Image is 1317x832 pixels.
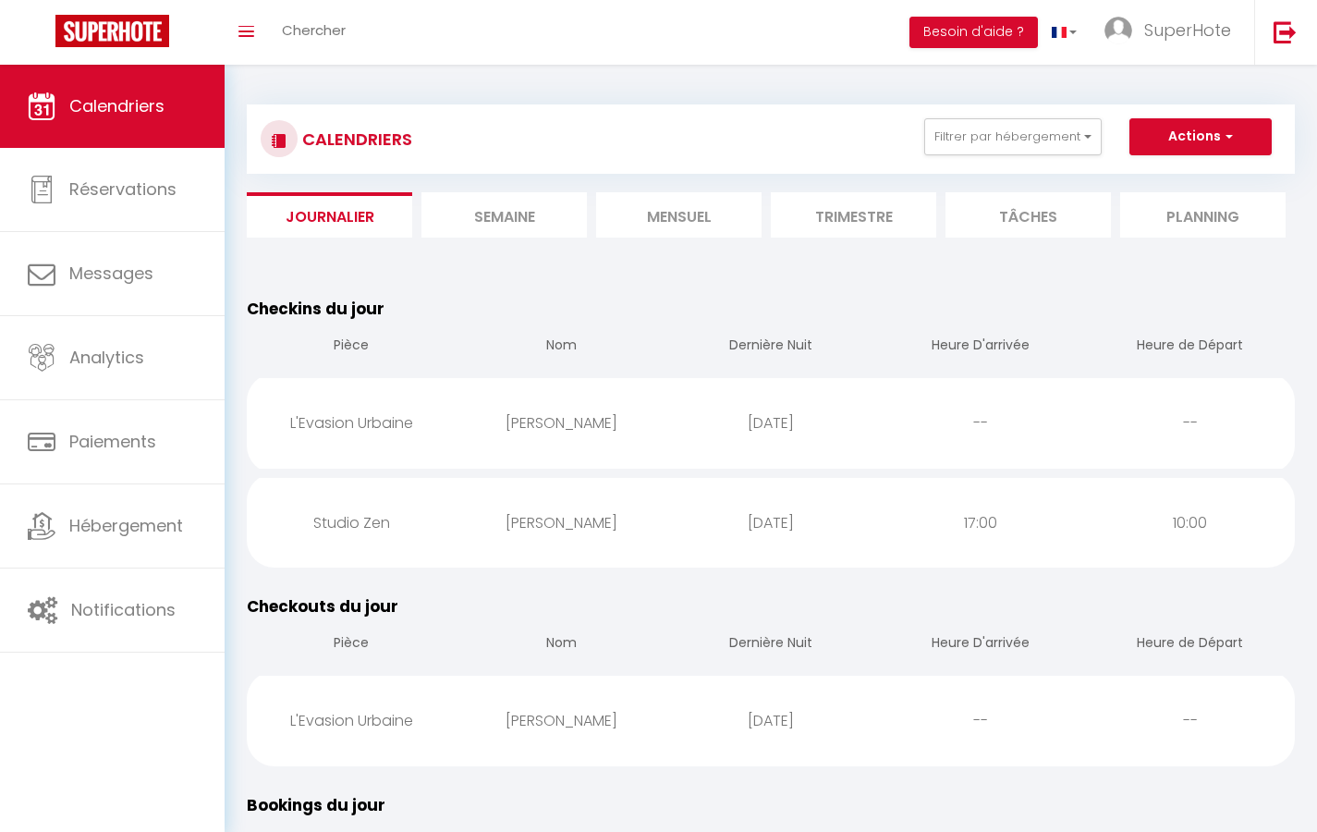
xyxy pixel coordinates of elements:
[247,618,457,671] th: Pièce
[666,321,876,373] th: Dernière Nuit
[1085,691,1295,751] div: --
[247,393,457,453] div: L'Evasion Urbaine
[666,493,876,553] div: [DATE]
[666,393,876,453] div: [DATE]
[247,192,412,238] li: Journalier
[1144,18,1231,42] span: SuperHote
[924,118,1102,155] button: Filtrer par hébergement
[457,393,666,453] div: [PERSON_NAME]
[1085,618,1295,671] th: Heure de Départ
[875,493,1085,553] div: 17:00
[1120,192,1286,238] li: Planning
[875,393,1085,453] div: --
[15,7,70,63] button: Ouvrir le widget de chat LiveChat
[247,321,457,373] th: Pièce
[69,346,144,369] span: Analytics
[875,691,1085,751] div: --
[875,618,1085,671] th: Heure D'arrivée
[69,94,165,117] span: Calendriers
[247,691,457,751] div: L'Evasion Urbaine
[1129,118,1272,155] button: Actions
[247,493,457,553] div: Studio Zen
[69,430,156,453] span: Paiements
[457,691,666,751] div: [PERSON_NAME]
[1085,321,1295,373] th: Heure de Départ
[457,321,666,373] th: Nom
[1085,493,1295,553] div: 10:00
[1274,20,1297,43] img: logout
[421,192,587,238] li: Semaine
[247,298,384,320] span: Checkins du jour
[69,177,177,201] span: Réservations
[69,514,183,537] span: Hébergement
[1085,393,1295,453] div: --
[298,118,412,160] h3: CALENDRIERS
[1104,17,1132,44] img: ...
[771,192,936,238] li: Trimestre
[909,17,1038,48] button: Besoin d'aide ?
[666,618,876,671] th: Dernière Nuit
[69,262,153,285] span: Messages
[945,192,1111,238] li: Tâches
[282,20,346,40] span: Chercher
[457,618,666,671] th: Nom
[55,15,169,47] img: Super Booking
[247,794,385,816] span: Bookings du jour
[71,598,176,621] span: Notifications
[247,595,398,618] span: Checkouts du jour
[596,192,762,238] li: Mensuel
[457,493,666,553] div: [PERSON_NAME]
[875,321,1085,373] th: Heure D'arrivée
[666,691,876,751] div: [DATE]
